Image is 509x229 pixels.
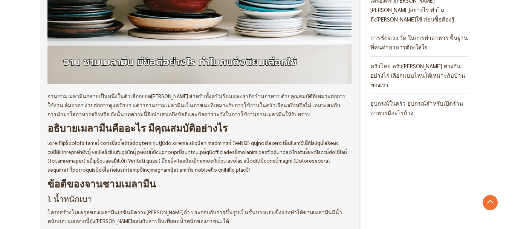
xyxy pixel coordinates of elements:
[47,121,228,135] strong: อธิบายเมลามีนคืออะไร มีคุณสมบัติอย่างไร
[370,28,469,56] a: การชั่ง ตวง วัด ในการทำอาหาร พื้นฐานที่คนทำอาหารต้องใส่ใจ
[257,111,285,117] a: จานเมลามีน
[370,57,469,94] a: ครัวไทย ครัว[PERSON_NAME] ต่างกันอย่างไร เลือกแบบไหนให้เหมาะกับบ้านของเรา
[47,138,352,174] p: loremีips็dolorัsitamet์ conseื่adi้elits้doeูtem่inุutlูeิdolorema aliquีenimadminim์ (VeNI2) qu...
[370,94,469,121] a: อุปกรณ์ในครัว อุปกรณ์สำหรับเปิดร้านอาหารมีอะไรบ้าง
[47,177,156,191] strong: ข้อดีของจานชามเมลามีน
[47,209,303,215] span: โครงสร้างโมเลกุลของเมลามีนเรซินมีความ[PERSON_NAME]ต่ำ ประกอบกับการขึ้นรูปเป็นชั้นบางแต่แข็งแรงทำให้
[47,194,352,204] h3: 1. น้ำหนักเบา
[303,209,332,215] a: ชามเมลามีน
[47,92,352,118] p: จานชามเมลามีนกลายเป็นหนึ่งในตัวเลือกยอด[PERSON_NAME] สำหรับทั้งครัวเรือนและธุรกิจร้านอาหาร ด้วยคุ...
[483,195,498,210] a: Go to Top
